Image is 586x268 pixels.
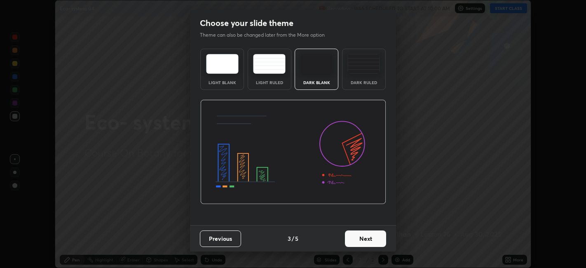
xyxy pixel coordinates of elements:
img: lightRuledTheme.5fabf969.svg [253,54,286,74]
h4: / [292,234,294,243]
h2: Choose your slide theme [200,18,293,28]
button: Previous [200,230,241,247]
div: Light Blank [206,80,239,85]
h4: 3 [288,234,291,243]
img: darkRuledTheme.de295e13.svg [347,54,380,74]
div: Light Ruled [253,80,286,85]
div: Dark Blank [300,80,333,85]
p: Theme can also be changed later from the More option [200,31,333,39]
div: Dark Ruled [347,80,380,85]
img: lightTheme.e5ed3b09.svg [206,54,239,74]
button: Next [345,230,386,247]
h4: 5 [295,234,298,243]
img: darkThemeBanner.d06ce4a2.svg [200,100,386,205]
img: darkTheme.f0cc69e5.svg [300,54,333,74]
